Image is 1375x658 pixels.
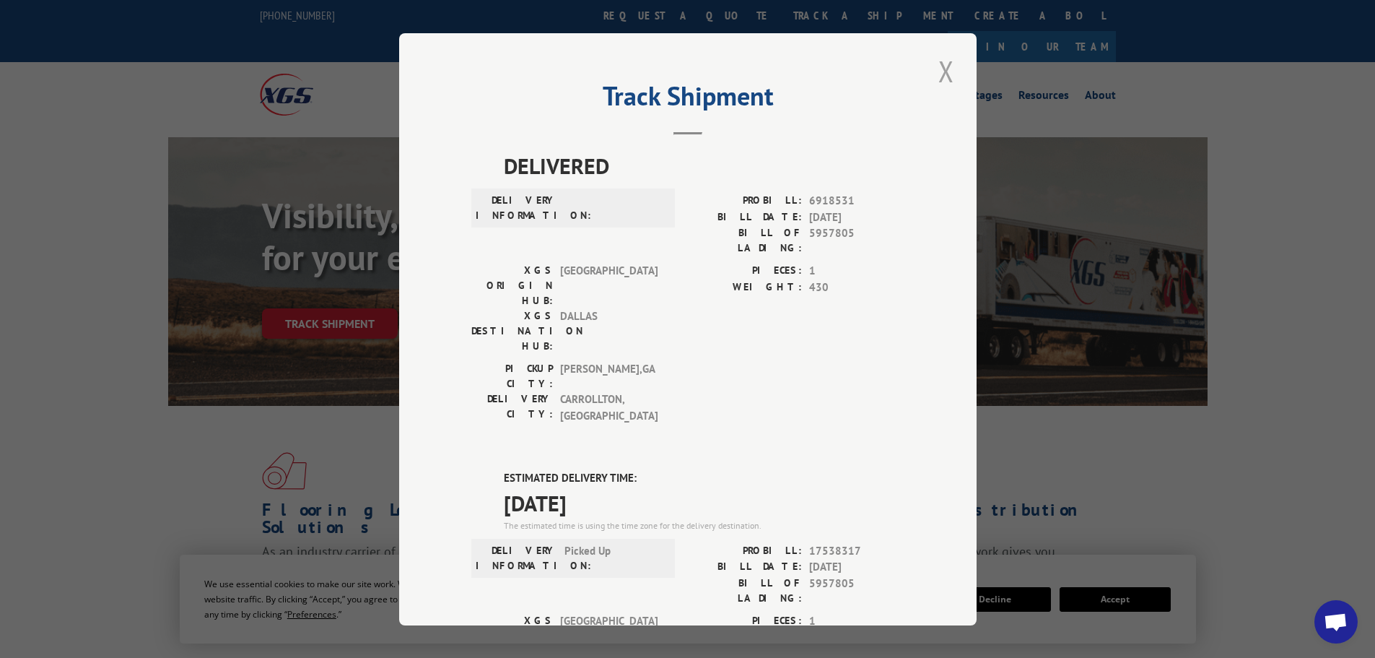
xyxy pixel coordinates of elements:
[809,612,904,629] span: 1
[560,612,658,658] span: [GEOGRAPHIC_DATA]
[476,193,557,223] label: DELIVERY INFORMATION:
[688,542,802,559] label: PROBILL:
[934,51,959,91] button: Close modal
[471,308,553,354] label: XGS DESTINATION HUB:
[809,542,904,559] span: 17538317
[688,263,802,280] label: PIECES:
[809,279,904,295] span: 430
[809,193,904,209] span: 6918531
[560,391,658,424] span: CARROLLTON , [GEOGRAPHIC_DATA]
[560,361,658,391] span: [PERSON_NAME] , GA
[471,391,553,424] label: DELIVERY CITY:
[688,575,802,605] label: BILL OF LADING:
[688,279,802,295] label: WEIGHT:
[564,542,662,573] span: Picked Up
[809,263,904,280] span: 1
[471,263,553,308] label: XGS ORIGIN HUB:
[688,559,802,576] label: BILL DATE:
[504,150,904,182] span: DELIVERED
[476,542,557,573] label: DELIVERY INFORMATION:
[688,612,802,629] label: PIECES:
[688,225,802,256] label: BILL OF LADING:
[560,263,658,308] span: [GEOGRAPHIC_DATA]
[471,612,553,658] label: XGS ORIGIN HUB:
[504,486,904,519] span: [DATE]
[560,308,658,354] span: DALLAS
[1314,600,1358,644] a: Open chat
[504,519,904,532] div: The estimated time is using the time zone for the delivery destination.
[809,559,904,576] span: [DATE]
[688,193,802,209] label: PROBILL:
[809,209,904,225] span: [DATE]
[471,86,904,113] h2: Track Shipment
[471,361,553,391] label: PICKUP CITY:
[809,225,904,256] span: 5957805
[504,470,904,487] label: ESTIMATED DELIVERY TIME:
[809,575,904,605] span: 5957805
[688,209,802,225] label: BILL DATE:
